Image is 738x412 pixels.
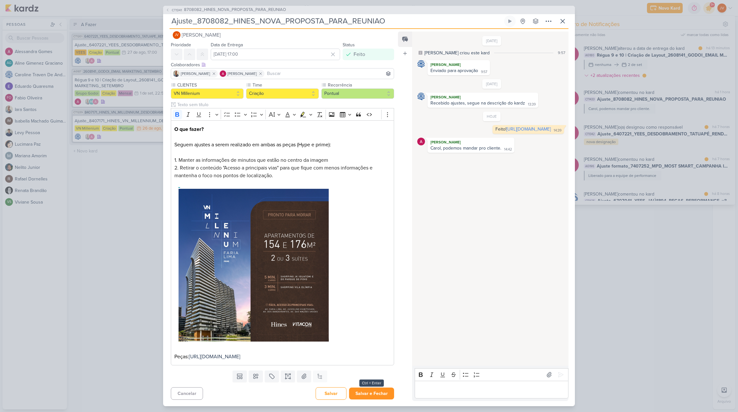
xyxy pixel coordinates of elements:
button: Feito [343,49,394,60]
div: 14:39 [554,128,561,133]
p: Seguem ajustes a serem realizado em ambas as peças (Hype e prime): Peças: [174,125,391,361]
div: Editor editing area: main [415,381,568,398]
div: Editor toolbar [171,108,394,121]
p: JV [175,33,179,37]
label: Prioridade [171,42,191,48]
label: Data de Entrega [211,42,243,48]
label: Time [252,82,319,88]
button: Pontual [321,88,394,99]
img: Caroline Traven De Andrade [417,60,425,68]
a: [URL][DOMAIN_NAME] [189,353,240,360]
div: 14:42 [504,147,512,152]
span: 2. Retirar o conteúdo "Acesso a principais vias" para que fique com menos informações e mantenha ... [174,165,373,179]
img: Alessandra Gomes [417,138,425,145]
img: Iara Santos [173,70,180,77]
div: Feito [354,50,365,58]
button: Salvar e Fechar [349,388,394,399]
input: Select a date [211,49,340,60]
button: Salvar [316,387,346,400]
div: Carol, podemos mandar pro cliente. [430,145,501,151]
a: [URL][DOMAIN_NAME] [506,126,551,132]
button: Criação [246,88,319,99]
input: Texto sem título [176,101,394,108]
label: Status [343,42,355,48]
button: JV [PERSON_NAME] [171,29,394,41]
label: CLIENTES [177,82,244,88]
div: [PERSON_NAME] [429,94,537,100]
div: Feito! [495,126,551,132]
div: [PERSON_NAME] [429,61,489,68]
span: 1. Manter as informações de minutos que estão no centro da imagem [174,157,328,163]
div: 9:57 [558,50,565,56]
button: Cancelar [171,387,203,400]
div: Joney Viana [173,31,180,39]
input: Buscar [266,70,392,78]
div: 9:57 [481,69,487,75]
label: Recorrência [327,82,394,88]
input: Kard Sem Título [170,15,503,27]
div: Editor editing area: main [171,120,394,365]
div: Ligar relógio [507,19,512,24]
span: [PERSON_NAME] [181,71,210,77]
button: VN Millenium [171,88,244,99]
div: Recebido ajustes, segue na descrição do kardz [430,100,525,106]
strong: O que fazer? [174,126,204,133]
div: Colaboradores [171,61,394,68]
img: Caroline Traven De Andrade [417,93,425,100]
div: Ctrl + Enter [359,380,384,387]
span: [PERSON_NAME] [182,31,221,39]
span: [PERSON_NAME] [227,71,257,77]
div: 13:39 [528,102,536,107]
div: Enviado para aprovação [430,68,478,73]
div: [PERSON_NAME] [429,139,513,145]
img: Alessandra Gomes [220,70,226,77]
div: Editor toolbar [415,368,568,381]
img: wbIzNVXWGeWBgAAAABJRU5ErkJggg== [174,187,333,343]
div: [PERSON_NAME] criou este kard [424,50,490,56]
